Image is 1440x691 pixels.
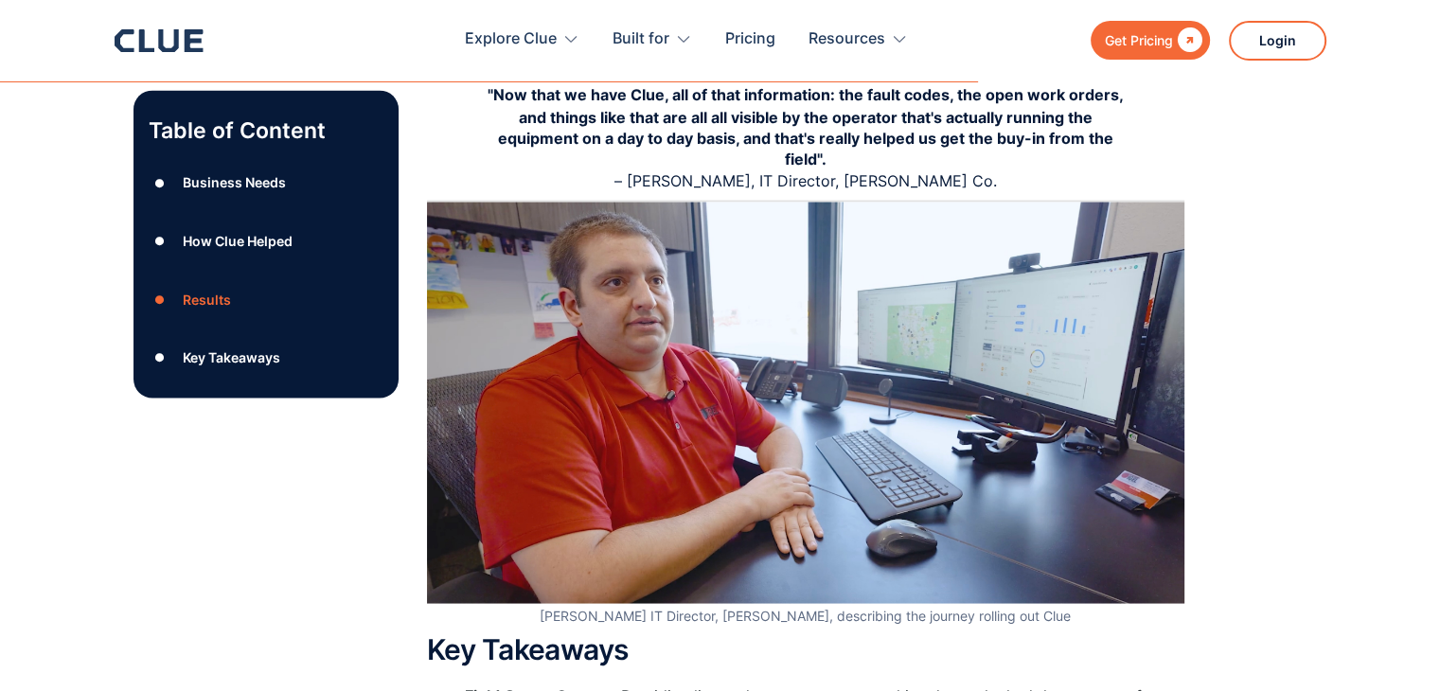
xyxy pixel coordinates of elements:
img: Brandon Wallace [427,202,1184,602]
h2: Key Takeaways [427,633,1184,664]
div: ● [149,226,171,255]
div: ● [149,284,171,312]
div:  [1173,28,1202,52]
a: ●How Clue Helped [149,226,383,255]
div: Built for [613,9,669,69]
div: Explore Clue [465,9,557,69]
p: Table of Content [149,115,383,145]
div: Resources [809,9,885,69]
div: Built for [613,9,692,69]
a: ●Business Needs [149,168,383,196]
div: Get Pricing [1105,28,1173,52]
div: ● [149,168,171,196]
blockquote: – [PERSON_NAME], IT Director, [PERSON_NAME] Co. [427,75,1184,202]
div: Explore Clue [465,9,579,69]
a: ●Results [149,284,383,312]
div: Resources [809,9,908,69]
strong: "Now that we have Clue, all of that information: the fault codes, the open work orders, and thing... [488,85,1124,168]
figcaption: [PERSON_NAME] IT Director, [PERSON_NAME], describing the journey rolling out Clue [427,608,1184,624]
div: Results [182,287,230,310]
div: How Clue Helped [182,228,292,252]
a: Get Pricing [1091,21,1210,60]
div: ● [149,343,171,371]
a: ●Key Takeaways [149,343,383,371]
div: Business Needs [182,169,285,193]
a: Login [1229,21,1326,61]
a: Pricing [725,9,775,69]
div: Key Takeaways [182,345,279,368]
